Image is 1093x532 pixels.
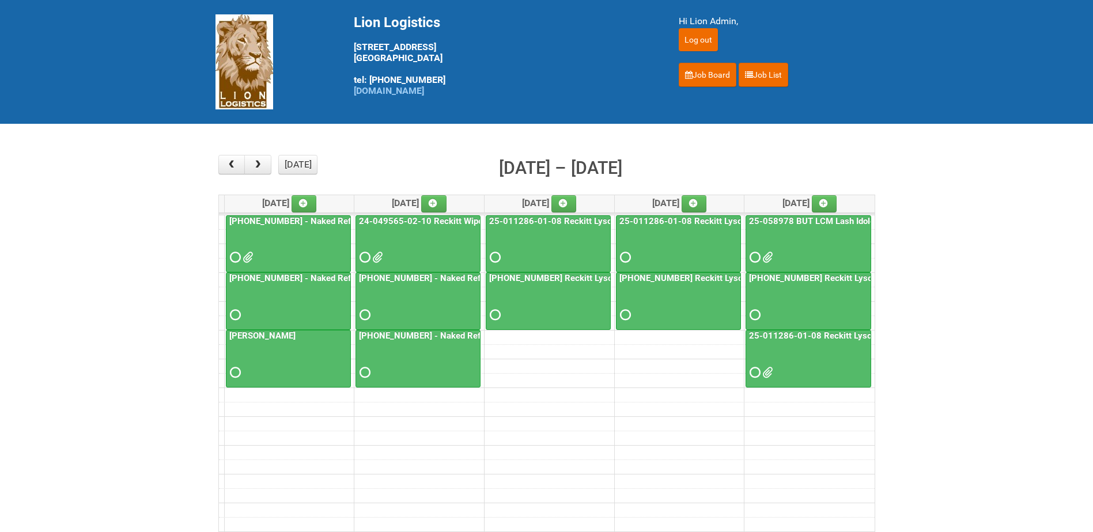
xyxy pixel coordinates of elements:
[522,197,577,208] span: [DATE]
[226,272,351,330] a: [PHONE_NUMBER] - Naked Reformulation Mailing 1 PHOTOS
[360,368,368,377] span: Requested
[372,253,380,261] span: 24-049565-02-10 - LPF.xlsx 24-049565-02 Stage 3 YBM-237_final.pdf 24-049565-02 Stage 3 SBM-394_fi...
[226,215,351,273] a: [PHONE_NUMBER] - Naked Reformulation Mailing 1
[354,14,650,96] div: [STREET_ADDRESS] [GEOGRAPHIC_DATA] tel: [PHONE_NUMBER]
[357,330,598,341] a: [PHONE_NUMBER] - Naked Reformulation Mailing 2 PHOTOS
[230,253,238,261] span: Requested
[750,368,758,377] span: Requested
[243,253,251,261] span: Lion25-055556-01_LABELS_03Oct25.xlsx MOR - 25-055556-01.xlsm G147.png G258.png G369.png M147.png ...
[357,216,555,226] a: 24-049565-02-10 Reckitt Wipes HUT Stages 1-3
[679,63,736,87] a: Job Board
[747,216,924,226] a: 25-058978 BUT LCM Lash Idole US / Retest
[354,14,440,31] span: Lion Logistics
[360,311,368,319] span: Requested
[490,253,498,261] span: Requested
[227,273,468,283] a: [PHONE_NUMBER] - Naked Reformulation Mailing 1 PHOTOS
[230,368,238,377] span: Requested
[620,253,628,261] span: Requested
[227,216,433,226] a: [PHONE_NUMBER] - Naked Reformulation Mailing 1
[227,330,298,341] a: [PERSON_NAME]
[617,216,901,226] a: 25-011286-01-08 Reckitt Lysol Laundry Scented - BLINDING (hold slot)
[620,311,628,319] span: Requested
[616,272,741,330] a: [PHONE_NUMBER] Reckitt Lysol Wipes Stage 4 - labeling day
[226,330,351,387] a: [PERSON_NAME]
[355,272,481,330] a: [PHONE_NUMBER] - Naked Reformulation - Mailing 2
[487,216,771,226] a: 25-011286-01-08 Reckitt Lysol Laundry Scented - BLINDING (hold slot)
[652,197,707,208] span: [DATE]
[262,197,317,208] span: [DATE]
[551,195,577,212] a: Add an event
[682,195,707,212] a: Add an event
[750,311,758,319] span: Requested
[746,272,871,330] a: [PHONE_NUMBER] Reckitt Lysol Wipes Stage 4 - labeling day
[355,215,481,273] a: 24-049565-02-10 Reckitt Wipes HUT Stages 1-3
[490,311,498,319] span: Requested
[354,85,424,96] a: [DOMAIN_NAME]
[617,273,860,283] a: [PHONE_NUMBER] Reckitt Lysol Wipes Stage 4 - labeling day
[486,272,611,330] a: [PHONE_NUMBER] Reckitt Lysol Wipes Stage 4 - labeling day
[499,155,622,181] h2: [DATE] – [DATE]
[739,63,788,87] a: Job List
[782,197,837,208] span: [DATE]
[750,253,758,261] span: Requested
[746,215,871,273] a: 25-058978 BUT LCM Lash Idole US / Retest
[486,215,611,273] a: 25-011286-01-08 Reckitt Lysol Laundry Scented - BLINDING (hold slot)
[230,311,238,319] span: Requested
[215,14,273,109] img: Lion Logistics
[355,330,481,387] a: [PHONE_NUMBER] - Naked Reformulation Mailing 2 PHOTOS
[278,155,317,174] button: [DATE]
[762,253,770,261] span: MDN (2) 25-058978-01-08.xlsx LPF 25-058978-01-08.xlsx CELL 1.pdf CELL 2.pdf CELL 3.pdf CELL 4.pdf...
[747,273,990,283] a: [PHONE_NUMBER] Reckitt Lysol Wipes Stage 4 - labeling day
[762,368,770,377] span: 25-011286-01 - MDN (3).xlsx 25-011286-01 - MDN (2).xlsx 25-011286-01-08 - JNF.DOC 25-011286-01 - ...
[360,253,368,261] span: Requested
[812,195,837,212] a: Add an event
[679,28,718,51] input: Log out
[747,330,943,341] a: 25-011286-01-08 Reckitt Lysol Laundry Scented
[487,273,730,283] a: [PHONE_NUMBER] Reckitt Lysol Wipes Stage 4 - labeling day
[679,14,878,28] div: Hi Lion Admin,
[215,56,273,67] a: Lion Logistics
[746,330,871,387] a: 25-011286-01-08 Reckitt Lysol Laundry Scented
[292,195,317,212] a: Add an event
[421,195,447,212] a: Add an event
[357,273,568,283] a: [PHONE_NUMBER] - Naked Reformulation - Mailing 2
[616,215,741,273] a: 25-011286-01-08 Reckitt Lysol Laundry Scented - BLINDING (hold slot)
[392,197,447,208] span: [DATE]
